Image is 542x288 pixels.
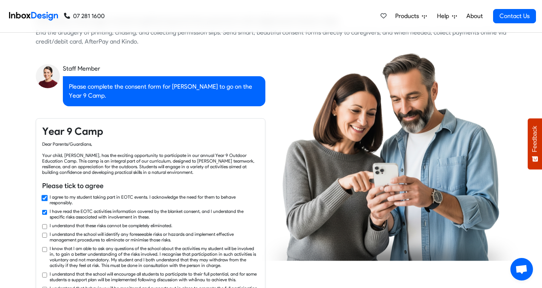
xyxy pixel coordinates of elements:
img: parents_using_phone.png [262,53,521,261]
img: staff_avatar.png [36,64,60,88]
div: Dear Parents/Guardians, Your child, [PERSON_NAME], has the exciting opportunity to participate in... [42,141,259,175]
label: I agree to my student taking part in EOTC events. I acknowledge the need for them to behave respo... [50,194,259,205]
a: Open chat [510,258,533,280]
h4: Year 9 Camp [42,125,259,138]
label: I have read the EOTC activities information covered by the blanket consent, and I understand the ... [50,208,259,220]
a: Contact Us [493,9,536,23]
span: Help [437,12,452,21]
label: I understand the school will identify any foreseeable risks or hazards and implement effective ma... [50,231,259,243]
a: Help [434,9,460,24]
label: I know that I am able to ask any questions of the school about the activities my student will be ... [50,246,259,268]
label: I understand that these risks cannot be completely eliminated. [50,223,172,228]
a: About [464,9,485,24]
div: End the drudgery of printing, chasing, and collecting permission slips. Send smart, beautiful con... [36,28,506,46]
label: I understand that the school will encourage all students to participate to their full potential, ... [50,271,259,282]
a: 07 281 1600 [64,12,105,21]
button: Feedback - Show survey [528,118,542,169]
span: Feedback [531,126,538,152]
h6: Please tick to agree [42,181,259,191]
a: Products [392,9,430,24]
span: Products [395,12,422,21]
div: Staff Member [63,64,265,73]
div: Please complete the consent form for [PERSON_NAME] to go on the Year 9 Camp. [63,76,265,106]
